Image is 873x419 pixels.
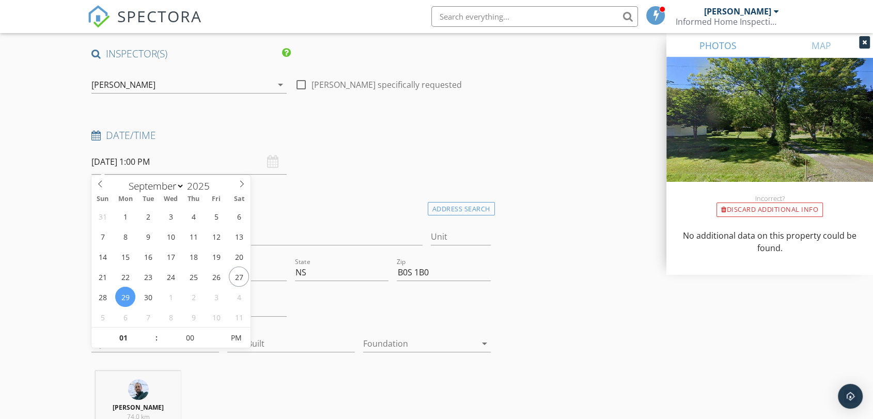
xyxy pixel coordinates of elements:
[428,202,495,216] div: Address Search
[229,226,249,246] span: September 13, 2025
[115,246,135,267] span: September 15, 2025
[183,287,204,307] span: October 2, 2025
[91,47,291,60] h4: INSPECTOR(S)
[182,196,205,203] span: Thu
[115,287,135,307] span: September 29, 2025
[183,246,204,267] span: September 18, 2025
[155,328,158,348] span: :
[87,14,202,36] a: SPECTORA
[274,79,287,91] i: arrow_drop_down
[138,246,158,267] span: September 16, 2025
[431,6,638,27] input: Search everything...
[115,267,135,287] span: September 22, 2025
[161,226,181,246] span: September 10, 2025
[161,267,181,287] span: September 24, 2025
[666,58,873,207] img: streetview
[114,196,137,203] span: Mon
[229,307,249,327] span: October 11, 2025
[92,246,113,267] span: September 14, 2025
[206,206,226,226] span: September 5, 2025
[117,5,202,27] span: SPECTORA
[183,206,204,226] span: September 4, 2025
[184,179,219,193] input: Year
[92,287,113,307] span: September 28, 2025
[205,196,228,203] span: Fri
[91,149,287,175] input: Select date
[138,206,158,226] span: September 2, 2025
[770,33,873,58] a: MAP
[92,206,113,226] span: August 31, 2025
[666,194,873,203] div: Incorrect?
[137,196,160,203] span: Tue
[229,246,249,267] span: September 20, 2025
[229,287,249,307] span: October 4, 2025
[91,129,491,142] h4: Date/Time
[160,196,182,203] span: Wed
[228,196,251,203] span: Sat
[183,267,204,287] span: September 25, 2025
[676,17,779,27] div: Informed Home Inspections Ltd
[161,246,181,267] span: September 17, 2025
[478,337,491,350] i: arrow_drop_down
[92,307,113,327] span: October 5, 2025
[91,80,155,89] div: [PERSON_NAME]
[311,80,462,90] label: [PERSON_NAME] specifically requested
[113,403,164,412] strong: [PERSON_NAME]
[161,206,181,226] span: September 3, 2025
[716,203,823,217] div: Discard Additional info
[92,267,113,287] span: September 21, 2025
[206,246,226,267] span: September 19, 2025
[222,328,250,348] span: Click to toggle
[183,226,204,246] span: September 11, 2025
[91,199,491,213] h4: Location
[115,206,135,226] span: September 1, 2025
[128,379,149,400] img: informedhomeinspectionsladder_face.jpg
[206,226,226,246] span: September 12, 2025
[87,5,110,28] img: The Best Home Inspection Software - Spectora
[206,267,226,287] span: September 26, 2025
[838,384,863,409] div: Open Intercom Messenger
[138,307,158,327] span: October 7, 2025
[666,33,770,58] a: PHOTOS
[206,287,226,307] span: October 3, 2025
[161,307,181,327] span: October 8, 2025
[115,307,135,327] span: October 6, 2025
[92,226,113,246] span: September 7, 2025
[206,307,226,327] span: October 10, 2025
[704,6,771,17] div: [PERSON_NAME]
[138,287,158,307] span: September 30, 2025
[138,226,158,246] span: September 9, 2025
[91,196,114,203] span: Sun
[183,307,204,327] span: October 9, 2025
[161,287,181,307] span: October 1, 2025
[138,267,158,287] span: September 23, 2025
[115,226,135,246] span: September 8, 2025
[229,206,249,226] span: September 6, 2025
[229,267,249,287] span: September 27, 2025
[679,229,861,254] p: No additional data on this property could be found.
